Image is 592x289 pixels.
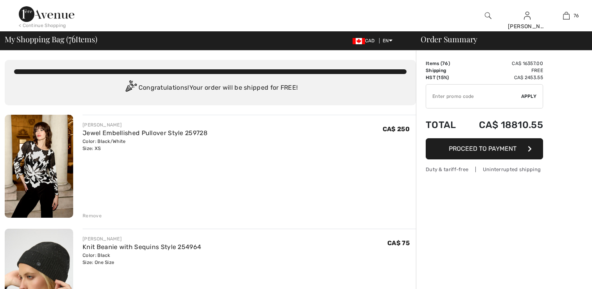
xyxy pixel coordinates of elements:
[83,138,207,152] div: Color: Black/White Size: XS
[426,85,521,108] input: Promo code
[442,61,448,66] span: 76
[521,93,537,100] span: Apply
[19,6,74,22] img: 1ère Avenue
[353,38,378,43] span: CAD
[426,60,463,67] td: Items ( )
[83,121,207,128] div: [PERSON_NAME]
[83,129,207,137] a: Jewel Embellished Pullover Style 259728
[5,115,73,218] img: Jewel Embellished Pullover Style 259728
[426,166,543,173] div: Duty & tariff-free | Uninterrupted shipping
[426,67,463,74] td: Shipping
[19,22,66,29] div: < Continue Shopping
[353,38,365,44] img: Canadian Dollar
[449,145,516,152] span: Proceed to Payment
[83,212,102,219] div: Remove
[387,239,410,247] span: CA$ 75
[463,67,543,74] td: Free
[485,11,491,20] img: search the website
[463,74,543,81] td: CA$ 2453.55
[463,60,543,67] td: CA$ 16357.00
[563,11,570,20] img: My Bag
[426,138,543,159] button: Proceed to Payment
[524,11,531,20] img: My Info
[524,12,531,19] a: Sign In
[123,80,139,96] img: Congratulation2.svg
[83,235,201,242] div: [PERSON_NAME]
[5,35,97,43] span: My Shopping Bag ( Items)
[463,112,543,138] td: CA$ 18810.55
[426,74,463,81] td: HST (15%)
[574,12,579,19] span: 76
[83,252,201,266] div: Color: Black Size: One Size
[547,11,585,20] a: 76
[68,33,76,43] span: 76
[83,243,201,251] a: Knit Beanie with Sequins Style 254964
[383,38,392,43] span: EN
[542,266,584,285] iframe: Opens a widget where you can chat to one of our agents
[411,35,587,43] div: Order Summary
[508,22,546,31] div: [PERSON_NAME]
[14,80,407,96] div: Congratulations! Your order will be shipped for FREE!
[383,125,410,133] span: CA$ 250
[426,112,463,138] td: Total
